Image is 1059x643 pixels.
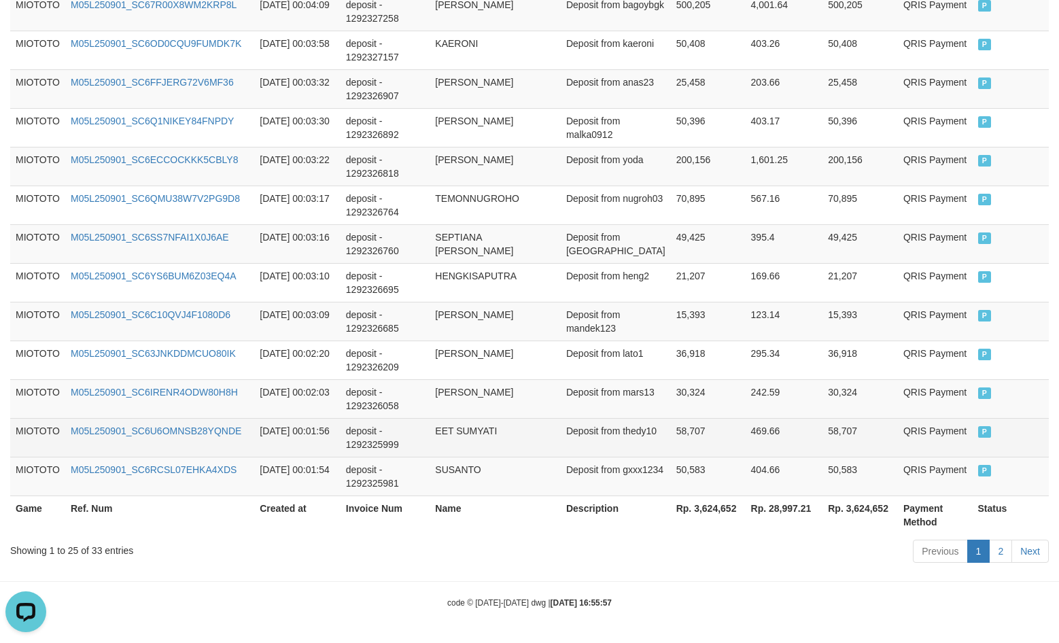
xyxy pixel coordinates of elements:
span: PAID [978,232,992,244]
span: PAID [978,387,992,399]
td: [DATE] 00:02:20 [254,341,341,379]
td: 50,583 [822,457,898,496]
td: [DATE] 00:03:09 [254,302,341,341]
td: QRIS Payment [898,31,973,69]
td: QRIS Payment [898,457,973,496]
td: QRIS Payment [898,69,973,108]
td: SEPTIANA [PERSON_NAME] [430,224,561,263]
th: Rp. 3,624,652 [822,496,898,534]
span: PAID [978,77,992,89]
th: Status [973,496,1049,534]
td: [PERSON_NAME] [430,108,561,147]
td: Deposit from mandek123 [561,302,671,341]
td: 21,207 [671,263,746,302]
td: 30,324 [671,379,746,418]
td: Deposit from heng2 [561,263,671,302]
td: [PERSON_NAME] [430,69,561,108]
td: 30,324 [822,379,898,418]
td: [DATE] 00:02:03 [254,379,341,418]
td: QRIS Payment [898,147,973,186]
td: 403.26 [746,31,823,69]
td: [DATE] 00:03:22 [254,147,341,186]
td: deposit - 1292326058 [341,379,430,418]
a: M05L250901_SC6U6OMNSB28YQNDE [71,425,241,436]
a: M05L250901_SC6ECCOCKKK5CBLY8 [71,154,238,165]
td: [DATE] 00:03:58 [254,31,341,69]
span: PAID [978,194,992,205]
td: 25,458 [671,69,746,108]
td: 15,393 [822,302,898,341]
span: PAID [978,39,992,50]
span: PAID [978,426,992,438]
td: deposit - 1292326209 [341,341,430,379]
th: Invoice Num [341,496,430,534]
td: deposit - 1292326760 [341,224,430,263]
small: code © [DATE]-[DATE] dwg | [447,598,612,608]
td: 50,408 [822,31,898,69]
td: KAERONI [430,31,561,69]
td: Deposit from yoda [561,147,671,186]
th: Rp. 3,624,652 [671,496,746,534]
div: Showing 1 to 25 of 33 entries [10,538,431,557]
a: M05L250901_SC6SS7NFAI1X0J6AE [71,232,229,243]
a: M05L250901_SC63JNKDDMCUO80IK [71,348,236,359]
a: M05L250901_SC6YS6BUM6Z03EQ4A [71,271,237,281]
td: [DATE] 00:03:17 [254,186,341,224]
td: 21,207 [822,263,898,302]
td: MIOTOTO [10,186,65,224]
td: 567.16 [746,186,823,224]
td: QRIS Payment [898,418,973,457]
a: 1 [967,540,990,563]
td: deposit - 1292326818 [341,147,430,186]
td: SUSANTO [430,457,561,496]
td: 25,458 [822,69,898,108]
span: PAID [978,310,992,321]
td: [DATE] 00:03:32 [254,69,341,108]
th: Name [430,496,561,534]
td: 50,396 [671,108,746,147]
td: MIOTOTO [10,108,65,147]
td: [PERSON_NAME] [430,341,561,379]
td: deposit - 1292326892 [341,108,430,147]
th: Description [561,496,671,534]
td: MIOTOTO [10,224,65,263]
td: deposit - 1292325999 [341,418,430,457]
button: Open LiveChat chat widget [5,5,46,46]
td: Deposit from thedy10 [561,418,671,457]
td: Deposit from gxxx1234 [561,457,671,496]
td: MIOTOTO [10,31,65,69]
td: QRIS Payment [898,341,973,379]
td: deposit - 1292327157 [341,31,430,69]
span: PAID [978,271,992,283]
td: 36,918 [671,341,746,379]
th: Rp. 28,997.21 [746,496,823,534]
span: PAID [978,116,992,128]
td: MIOTOTO [10,379,65,418]
td: 395.4 [746,224,823,263]
td: 200,156 [822,147,898,186]
td: Deposit from nugroh03 [561,186,671,224]
td: Deposit from malka0912 [561,108,671,147]
td: deposit - 1292326907 [341,69,430,108]
td: QRIS Payment [898,108,973,147]
td: 469.66 [746,418,823,457]
td: MIOTOTO [10,147,65,186]
td: 1,601.25 [746,147,823,186]
td: MIOTOTO [10,341,65,379]
span: PAID [978,349,992,360]
td: 58,707 [822,418,898,457]
th: Ref. Num [65,496,254,534]
td: Deposit from [GEOGRAPHIC_DATA] [561,224,671,263]
td: 169.66 [746,263,823,302]
th: Created at [254,496,341,534]
a: M05L250901_SC6QMU38W7V2PG9D8 [71,193,240,204]
td: 295.34 [746,341,823,379]
td: MIOTOTO [10,263,65,302]
td: 58,707 [671,418,746,457]
td: Deposit from lato1 [561,341,671,379]
td: 50,408 [671,31,746,69]
td: [DATE] 00:03:30 [254,108,341,147]
td: 200,156 [671,147,746,186]
a: M05L250901_SC6Q1NIKEY84FNPDY [71,116,234,126]
td: Deposit from mars13 [561,379,671,418]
